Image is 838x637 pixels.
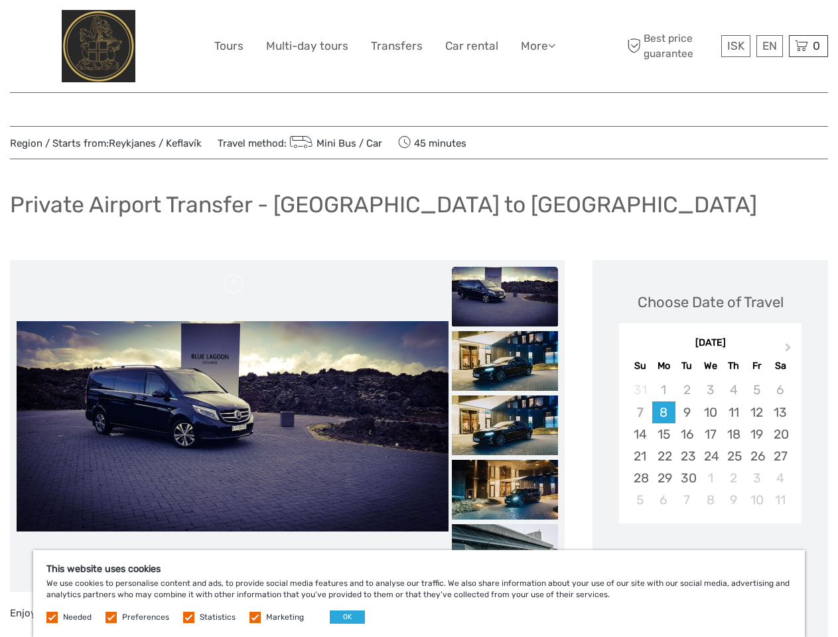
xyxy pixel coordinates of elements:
[652,379,675,401] div: Not available Monday, September 1st, 2025
[63,612,92,623] label: Needed
[266,36,348,56] a: Multi-day tours
[675,423,699,445] div: Choose Tuesday, September 16th, 2025
[652,357,675,375] div: Mo
[330,610,365,624] button: OK
[699,423,722,445] div: Choose Wednesday, September 17th, 2025
[652,489,675,511] div: Choose Monday, October 6th, 2025
[452,267,558,326] img: b0440060a96740b0b900286ee658dd10_slider_thumbnail.jpeg
[779,340,800,361] button: Next Month
[452,460,558,520] img: 71aa0f482582449abdb268dcf9e3cf8a_slider_thumbnail.jpeg
[745,379,768,401] div: Not available Friday, September 5th, 2025
[109,137,202,149] a: Reykjanes / Keflavík
[745,423,768,445] div: Choose Friday, September 19th, 2025
[745,467,768,489] div: Choose Friday, October 3rd, 2025
[675,467,699,489] div: Choose Tuesday, September 30th, 2025
[768,357,792,375] div: Sa
[722,379,745,401] div: Not available Thursday, September 4th, 2025
[727,39,744,52] span: ISK
[768,467,792,489] div: Choose Saturday, October 4th, 2025
[628,489,652,511] div: Choose Sunday, October 5th, 2025
[19,23,150,34] p: We're away right now. Please check back later!
[10,605,565,622] p: Enjoy the comfort of being picked up by a private driver straight from the welcome hall at the ai...
[623,379,797,511] div: month 2025-09
[722,357,745,375] div: Th
[768,445,792,467] div: Choose Saturday, September 27th, 2025
[652,401,675,423] div: Choose Monday, September 8th, 2025
[675,401,699,423] div: Choose Tuesday, September 9th, 2025
[675,445,699,467] div: Choose Tuesday, September 23rd, 2025
[745,401,768,423] div: Choose Friday, September 12th, 2025
[745,445,768,467] div: Choose Friday, September 26th, 2025
[200,612,236,623] label: Statistics
[398,133,466,152] span: 45 minutes
[699,379,722,401] div: Not available Wednesday, September 3rd, 2025
[266,612,304,623] label: Marketing
[768,401,792,423] div: Choose Saturday, September 13th, 2025
[628,467,652,489] div: Choose Sunday, September 28th, 2025
[811,39,822,52] span: 0
[722,445,745,467] div: Choose Thursday, September 25th, 2025
[652,467,675,489] div: Choose Monday, September 29th, 2025
[722,489,745,511] div: Choose Thursday, October 9th, 2025
[10,191,757,218] h1: Private Airport Transfer - [GEOGRAPHIC_DATA] to [GEOGRAPHIC_DATA]
[62,10,135,82] img: City Center Hotel
[122,612,169,623] label: Preferences
[33,550,805,637] div: We use cookies to personalise content and ads, to provide social media features and to analyse ou...
[638,292,784,313] div: Choose Date of Travel
[628,357,652,375] div: Su
[675,489,699,511] div: Choose Tuesday, October 7th, 2025
[452,395,558,455] img: 6753475544474535b87e047c1beee227_slider_thumbnail.jpeg
[768,423,792,445] div: Choose Saturday, September 20th, 2025
[745,357,768,375] div: Fr
[628,423,652,445] div: Choose Sunday, September 14th, 2025
[652,423,675,445] div: Choose Monday, September 15th, 2025
[218,133,382,152] span: Travel method:
[675,357,699,375] div: Tu
[699,489,722,511] div: Choose Wednesday, October 8th, 2025
[452,524,558,584] img: 378a844c036c45d2993344ad2d676681_slider_thumbnail.jpeg
[214,36,244,56] a: Tours
[628,401,652,423] div: Not available Sunday, September 7th, 2025
[287,137,382,149] a: Mini Bus / Car
[628,445,652,467] div: Choose Sunday, September 21st, 2025
[699,401,722,423] div: Choose Wednesday, September 10th, 2025
[768,489,792,511] div: Choose Saturday, October 11th, 2025
[452,331,558,391] img: bb7e82e5124145e5901701764a956d0f_slider_thumbnail.jpg
[46,563,792,575] h5: This website uses cookies
[371,36,423,56] a: Transfers
[652,445,675,467] div: Choose Monday, September 22nd, 2025
[722,401,745,423] div: Choose Thursday, September 11th, 2025
[675,379,699,401] div: Not available Tuesday, September 2nd, 2025
[699,357,722,375] div: We
[619,336,802,350] div: [DATE]
[699,445,722,467] div: Choose Wednesday, September 24th, 2025
[521,36,555,56] a: More
[768,379,792,401] div: Not available Saturday, September 6th, 2025
[722,467,745,489] div: Choose Thursday, October 2nd, 2025
[10,137,202,151] span: Region / Starts from:
[445,36,498,56] a: Car rental
[628,379,652,401] div: Not available Sunday, August 31st, 2025
[745,489,768,511] div: Choose Friday, October 10th, 2025
[17,321,449,531] img: b0440060a96740b0b900286ee658dd10_main_slider.jpeg
[699,467,722,489] div: Choose Wednesday, October 1st, 2025
[624,31,718,60] span: Best price guarantee
[756,35,783,57] div: EN
[153,21,169,36] button: Open LiveChat chat widget
[722,423,745,445] div: Choose Thursday, September 18th, 2025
